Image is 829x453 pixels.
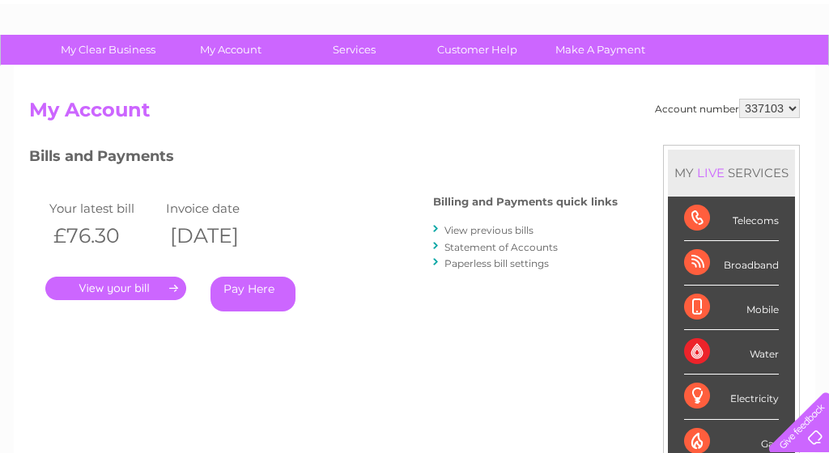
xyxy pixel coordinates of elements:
[684,375,779,419] div: Electricity
[655,99,800,118] div: Account number
[684,241,779,286] div: Broadband
[410,35,544,65] a: Customer Help
[164,35,298,65] a: My Account
[688,69,712,81] a: Blog
[585,69,620,81] a: Energy
[668,150,795,196] div: MY SERVICES
[162,197,278,219] td: Invoice date
[444,224,534,236] a: View previous bills
[29,99,800,129] h2: My Account
[45,219,162,252] th: £76.30
[29,42,112,91] img: logo.png
[45,277,186,300] a: .
[433,196,618,208] h4: Billing and Payments quick links
[721,69,761,81] a: Contact
[684,197,779,241] div: Telecoms
[776,69,814,81] a: Log out
[41,35,175,65] a: My Clear Business
[630,69,678,81] a: Telecoms
[162,219,278,252] th: [DATE]
[524,8,636,28] a: 0333 014 3131
[210,277,295,311] a: Pay Here
[544,69,575,81] a: Water
[684,286,779,330] div: Mobile
[444,257,549,269] a: Paperless bill settings
[684,330,779,375] div: Water
[534,35,667,65] a: Make A Payment
[444,241,558,253] a: Statement of Accounts
[29,145,618,173] h3: Bills and Payments
[287,35,421,65] a: Services
[33,9,798,78] div: Clear Business is a trading name of Verastar Limited (registered in [GEOGRAPHIC_DATA] No. 3667643...
[45,197,162,219] td: Your latest bill
[694,165,728,180] div: LIVE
